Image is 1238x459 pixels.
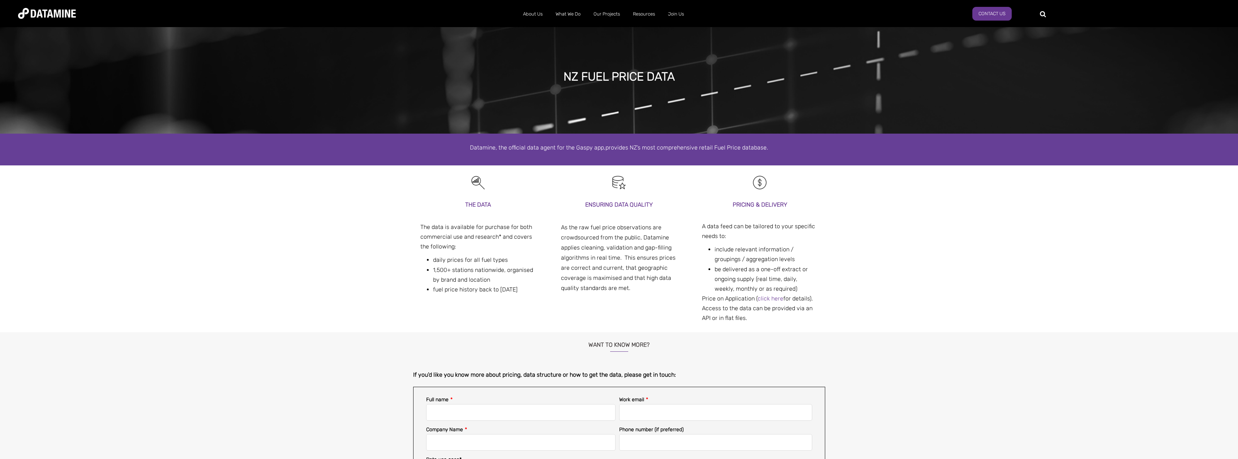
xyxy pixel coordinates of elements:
[619,426,684,433] span: Phone number (if preferred)
[564,69,675,85] h1: NZ FUEL PRICE DATA
[619,397,644,403] span: Work email
[433,285,536,294] li: fuel price history back to [DATE]
[413,143,825,152] p: Datamine, the official data agent for the Gaspy app,
[413,371,676,378] span: If you’d like you know more about pricing, data structure or how to get the data, please get in t...
[702,294,818,323] div: Price on Application ( for details). Access to the data can be provided via an API or in flat files.
[433,265,536,285] li: 1,500+ stations nationwide, organised by brand and location
[426,397,449,403] span: Full name
[702,200,818,209] h3: PRICING & DElIVERY
[413,332,825,352] h3: Want to know more?
[561,222,677,293] div: As the raw fuel price observations are crowdsourced from the public, Datamine applies cleaning, v...
[426,426,463,433] span: Company Name
[972,7,1012,21] a: Contact Us
[626,5,661,23] a: Resources
[420,222,536,252] p: The data is available for purchase for both commercial use and research* and covers the following:
[433,255,536,265] li: daily prices for all fuel types
[549,5,587,23] a: What We Do
[702,221,818,241] p: A data feed can be tailored to your specific needs to:
[420,200,536,209] h3: THE DATA
[605,144,768,151] span: provides NZ’s most comprehensive retail Fuel Price database.
[587,5,626,23] a: Our Projects
[561,200,677,209] h3: Ensuring data quality
[18,8,76,19] img: Datamine
[715,244,818,264] li: include relevant information / groupings / aggregation levels
[517,5,549,23] a: About Us
[661,5,690,23] a: Join Us
[758,295,783,302] a: click here
[715,264,818,294] li: be delivered as a one-off extract or ongoing supply (real time, daily, weekly, monthly or as requ...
